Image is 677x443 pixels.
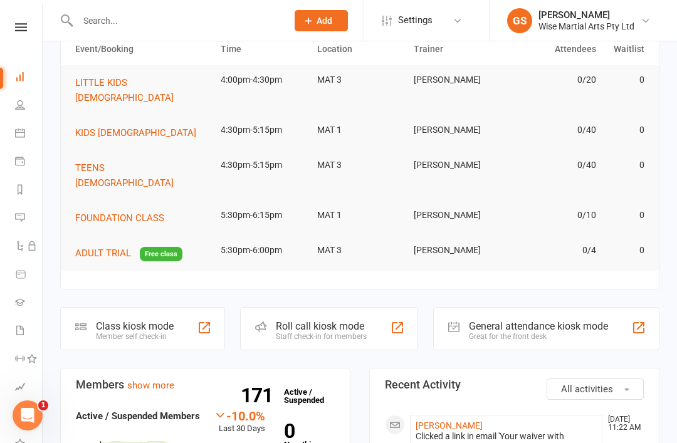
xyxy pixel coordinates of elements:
[96,320,174,332] div: Class kiosk mode
[276,320,367,332] div: Roll call kiosk mode
[15,64,43,92] a: Dashboard
[75,212,164,224] span: FOUNDATION CLASS
[276,332,367,341] div: Staff check-in for members
[312,115,408,145] td: MAT 1
[15,120,43,149] a: Calendar
[215,236,312,265] td: 5:30pm-6:00pm
[602,236,650,265] td: 0
[215,65,312,95] td: 4:00pm-4:30pm
[408,150,505,180] td: [PERSON_NAME]
[602,415,643,432] time: [DATE] 11:22 AM
[538,9,634,21] div: [PERSON_NAME]
[408,115,505,145] td: [PERSON_NAME]
[75,125,205,140] button: KIDS [DEMOGRAPHIC_DATA]
[408,65,505,95] td: [PERSON_NAME]
[76,378,335,391] h3: Members
[70,33,215,65] th: Event/Booking
[241,386,278,405] strong: 171
[408,33,505,65] th: Trainer
[75,246,182,261] button: ADULT TRIALFree class
[215,150,312,180] td: 4:30pm-5:15pm
[15,149,43,177] a: Payments
[312,65,408,95] td: MAT 3
[469,332,608,341] div: Great for the front desk
[215,201,312,230] td: 5:30pm-6:15pm
[602,65,650,95] td: 0
[602,201,650,230] td: 0
[505,33,601,65] th: Attendees
[317,16,332,26] span: Add
[214,409,265,435] div: Last 30 Days
[15,261,43,289] a: Product Sales
[75,127,196,138] span: KIDS [DEMOGRAPHIC_DATA]
[127,380,174,391] a: show more
[602,150,650,180] td: 0
[505,201,601,230] td: 0/10
[505,236,601,265] td: 0/4
[312,236,408,265] td: MAT 3
[547,378,644,400] button: All activities
[75,160,209,190] button: TEENS [DEMOGRAPHIC_DATA]
[469,320,608,332] div: General attendance kiosk mode
[398,6,433,34] span: Settings
[75,162,174,189] span: TEENS [DEMOGRAPHIC_DATA]
[385,378,644,391] h3: Recent Activity
[278,378,333,414] a: 171Active / Suspended
[96,332,174,341] div: Member self check-in
[15,374,43,402] a: Assessments
[505,150,601,180] td: 0/40
[312,201,408,230] td: MAT 1
[214,409,265,422] div: -10.0%
[75,211,173,226] button: FOUNDATION CLASS
[75,75,209,105] button: LITTLE KIDS [DEMOGRAPHIC_DATA]
[538,21,634,32] div: Wise Martial Arts Pty Ltd
[38,400,48,410] span: 1
[140,247,182,261] span: Free class
[408,201,505,230] td: [PERSON_NAME]
[312,33,408,65] th: Location
[505,115,601,145] td: 0/40
[295,10,348,31] button: Add
[15,177,43,205] a: Reports
[416,420,483,430] a: [PERSON_NAME]
[507,8,532,33] div: GS
[75,248,131,259] span: ADULT TRIAL
[561,383,613,395] span: All activities
[408,236,505,265] td: [PERSON_NAME]
[13,400,43,430] iframe: Intercom live chat
[215,115,312,145] td: 4:30pm-5:15pm
[76,410,200,422] strong: Active / Suspended Members
[505,65,601,95] td: 0/20
[74,12,278,29] input: Search...
[75,77,174,103] span: LITTLE KIDS [DEMOGRAPHIC_DATA]
[215,33,312,65] th: Time
[312,150,408,180] td: MAT 3
[284,422,330,440] strong: 0
[602,33,650,65] th: Waitlist
[602,115,650,145] td: 0
[15,92,43,120] a: People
